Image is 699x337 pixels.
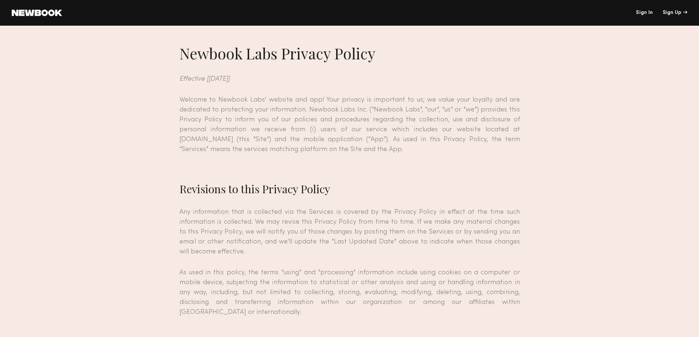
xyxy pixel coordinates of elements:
p: Any information that is collected via the Services is covered by the Privacy Policy in effect at ... [179,207,520,257]
a: Sign In [636,10,653,15]
p: Welcome to Newbook Labs’ website and app! Your privacy is important to us; we value your loyalty ... [179,95,520,154]
i: Effective [[DATE]] [179,76,230,82]
div: Sign Up [663,10,687,15]
p: As used in this policy, the terms "using" and "processing" information include using cookies on a... [179,268,520,317]
h1: Newbook Labs Privacy Policy [179,43,520,63]
h2: Revisions to this Privacy Policy [179,182,520,196]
